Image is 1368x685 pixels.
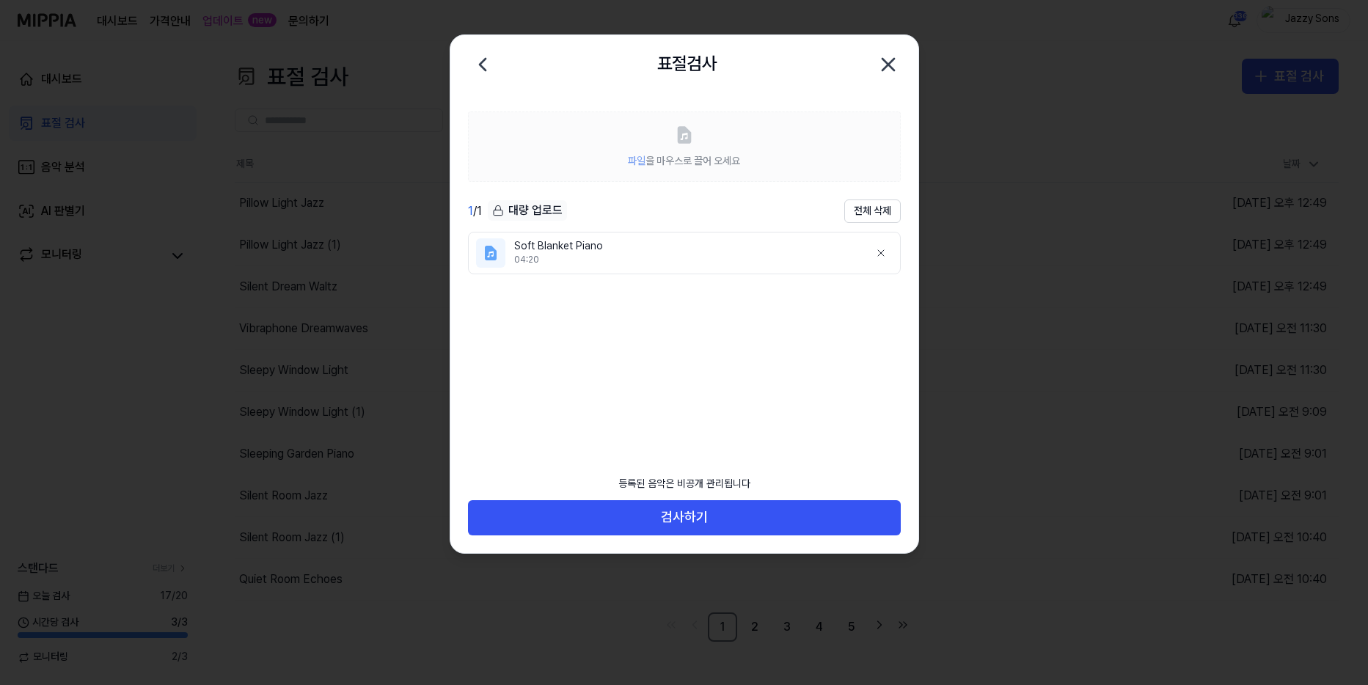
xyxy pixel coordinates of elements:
button: 검사하기 [468,500,901,535]
button: 대량 업로드 [488,200,567,221]
span: 파일 [628,155,645,166]
div: Soft Blanket Piano [514,239,857,254]
div: / 1 [468,202,482,220]
span: 1 [468,204,473,218]
div: 등록된 음악은 비공개 관리됩니다 [610,468,759,500]
span: 을 마우스로 끌어 오세요 [628,155,740,166]
div: 04:20 [514,254,857,266]
div: 대량 업로드 [488,200,567,221]
button: 전체 삭제 [844,199,901,223]
h2: 표절검사 [657,50,717,78]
